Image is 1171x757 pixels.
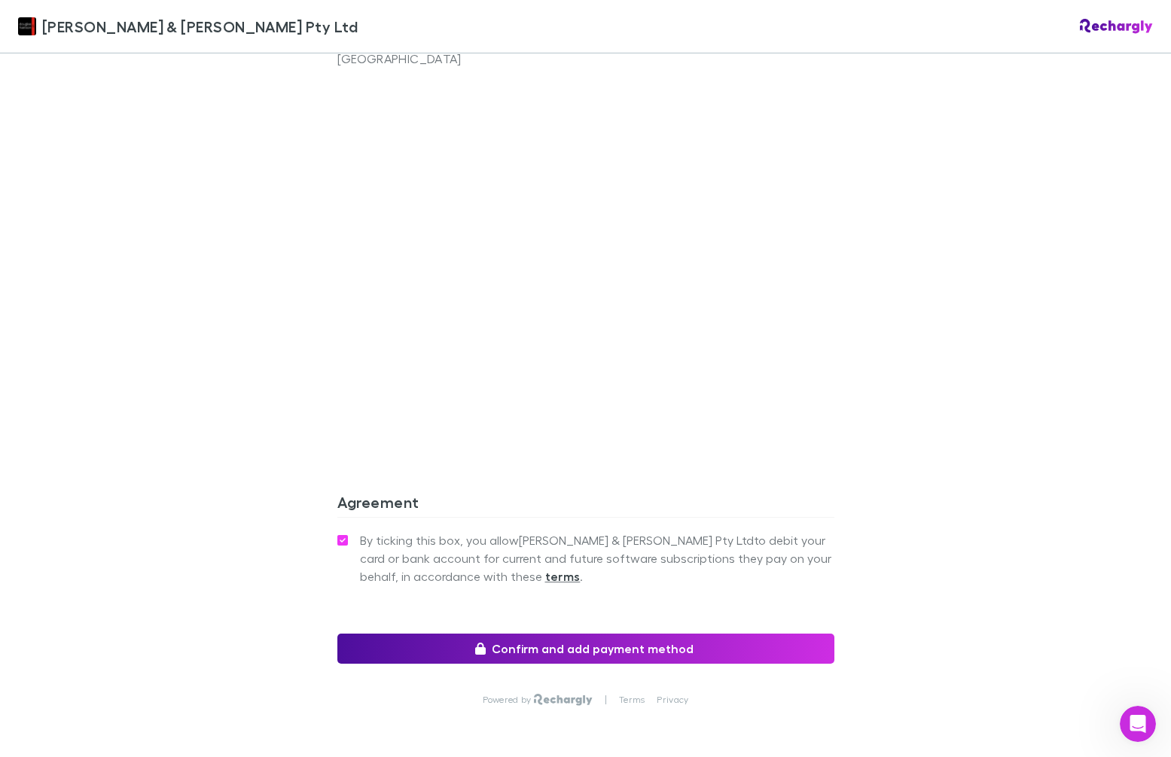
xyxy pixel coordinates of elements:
[619,694,645,706] a: Terms
[1080,19,1153,34] img: Rechargly Logo
[657,694,688,706] a: Privacy
[534,694,592,706] img: Rechargly Logo
[337,493,834,517] h3: Agreement
[483,694,535,706] p: Powered by
[337,634,834,664] button: Confirm and add payment method
[334,77,837,424] iframe: Secure address input frame
[18,17,36,35] img: Douglas & Harrison Pty Ltd's Logo
[1120,706,1156,742] iframe: Intercom live chat
[360,531,834,585] span: By ticking this box, you allow [PERSON_NAME] & [PERSON_NAME] Pty Ltd to debit your card or bank a...
[42,15,358,38] span: [PERSON_NAME] & [PERSON_NAME] Pty Ltd
[605,694,607,706] p: |
[545,569,581,584] strong: terms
